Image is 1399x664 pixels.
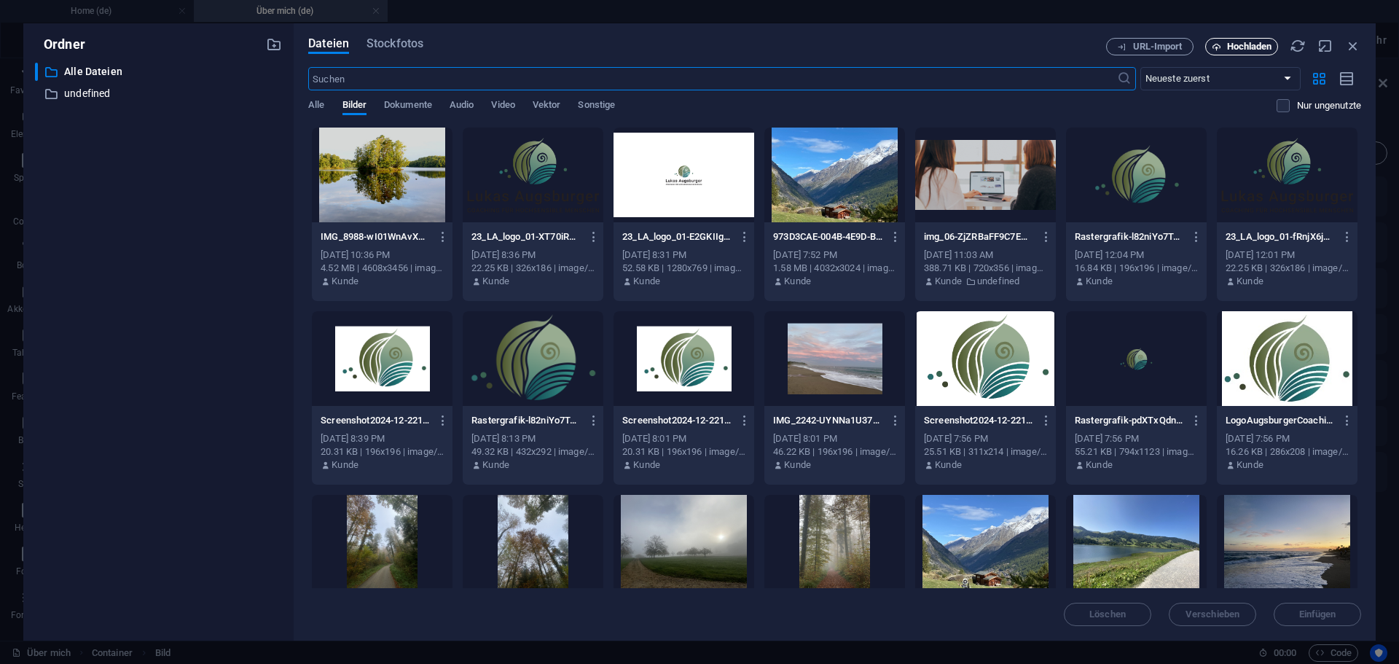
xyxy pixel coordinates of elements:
[342,96,367,117] span: Bilder
[924,445,1047,458] div: 25.51 KB | 311x214 | image/png
[1086,458,1113,472] p: Kunde
[622,414,732,427] p: Screenshot2024-12-22145109-SrtyAT28bFeUMWoBtLpJxg-13t8MgP7NN6cNuahlkHlMw.png
[321,445,444,458] div: 20.31 KB | 196x196 | image/png
[622,432,745,445] div: [DATE] 8:01 PM
[64,63,255,80] p: Alle Dateien
[35,35,85,54] p: Ordner
[773,445,896,458] div: 46.22 KB | 196x196 | image/png
[1226,230,1335,243] p: 23_LA_logo_01-fRnjX6jRBzawTpb0dSQmsA.png
[773,414,882,427] p: IMG_2242-UYNNa1U37zZgIhvuYQrXsw-_DorJpBrGHqS1PdqK8_KDg.png
[622,249,745,262] div: [DATE] 8:31 PM
[633,275,660,288] p: Kunde
[935,458,962,472] p: Kunde
[367,35,423,52] span: Stockfotos
[924,414,1033,427] p: Screenshot2024-12-22145109-SrtyAT28bFeUMWoBtLpJxg.png
[1345,38,1361,54] i: Schließen
[622,230,732,243] p: 23_LA_logo_01-E2GKIIg-oKAVN9j0nfLHFQ.jpg
[924,249,1047,262] div: [DATE] 11:03 AM
[1133,42,1183,51] span: URL-Import
[321,262,444,275] div: 4.52 MB | 4608x3456 | image/jpeg
[1205,38,1278,55] button: Hochladen
[924,262,1047,275] div: 388.71 KB | 720x356 | image/png
[35,85,282,103] div: undefined
[35,63,38,81] div: ​
[1086,275,1113,288] p: Kunde
[471,445,595,458] div: 49.32 KB | 432x292 | image/png
[332,458,358,472] p: Kunde
[784,275,811,288] p: Kunde
[308,35,349,52] span: Dateien
[773,432,896,445] div: [DATE] 8:01 PM
[332,275,358,288] p: Kunde
[321,432,444,445] div: [DATE] 8:39 PM
[622,445,745,458] div: 20.31 KB | 196x196 | image/png
[321,414,430,427] p: Screenshot2024-12-22145109-SrtyAT28bFeUMWoBtLpJxg-GW0nktKoGwKJ20wh_xAmeQ.png
[1075,262,1198,275] div: 16.84 KB | 196x196 | image/png
[977,275,1019,288] p: undefined
[1226,262,1349,275] div: 22.25 KB | 326x186 | image/png
[471,414,581,427] p: Rastergrafik-l82niYo7Tdu1A4UDio-lHw.png
[1237,458,1263,472] p: Kunde
[924,230,1033,243] p: img_06-ZjZRBaFF9C7EUP-4fpatug.png
[773,230,882,243] p: 973D3CAE-004B-4E9D-B24C-38AF077B22FB1-unsjvy30FY7CSUyE-YkyTA.JPG
[773,262,896,275] div: 1.58 MB | 4032x3024 | image/jpeg
[482,458,509,472] p: Kunde
[1106,38,1194,55] button: URL-Import
[1075,445,1198,458] div: 55.21 KB | 794x1123 | image/png
[450,96,474,117] span: Audio
[482,275,509,288] p: Kunde
[1317,38,1333,54] i: Minimieren
[533,96,561,117] span: Vektor
[471,230,581,243] p: 23_LA_logo_01-XT70iRM34TfxwboNe2ID5Q.png
[1226,445,1349,458] div: 16.26 KB | 286x208 | image/jpeg
[491,96,514,117] span: Video
[308,96,324,117] span: Alle
[1237,275,1263,288] p: Kunde
[935,275,962,288] p: Kunde
[1075,230,1184,243] p: Rastergrafik-l82niYo7Tdu1A4UDio-lHw-816lq4sSgcFHS71z2YLw_w.png
[633,458,660,472] p: Kunde
[1226,414,1335,427] p: LogoAugsburgerCoaching-_wwQPgLU79285T3dPaf8QA.jpg
[1297,99,1361,112] p: Zeigt nur Dateien an, die nicht auf der Website verwendet werden. Dateien, die während dieser Sit...
[1290,38,1306,54] i: Neu laden
[924,432,1047,445] div: [DATE] 7:56 PM
[64,85,255,102] p: undefined
[266,36,282,52] i: Neuen Ordner erstellen
[622,262,745,275] div: 52.58 KB | 1280x769 | image/jpeg
[308,67,1116,90] input: Suchen
[773,249,896,262] div: [DATE] 7:52 PM
[1226,249,1349,262] div: [DATE] 12:01 PM
[471,262,595,275] div: 22.25 KB | 326x186 | image/png
[384,96,432,117] span: Dokumente
[1075,249,1198,262] div: [DATE] 12:04 PM
[1226,432,1349,445] div: [DATE] 7:56 PM
[321,230,430,243] p: IMG_8988-wI01WnAvXVt7O-A8QN8J9g.JPG
[321,249,444,262] div: [DATE] 10:36 PM
[1075,414,1184,427] p: Rastergrafik-pdXTxQdnChPA8op9Outrww.png
[784,458,811,472] p: Kunde
[471,249,595,262] div: [DATE] 8:36 PM
[1075,432,1198,445] div: [DATE] 7:56 PM
[1227,42,1272,51] span: Hochladen
[471,432,595,445] div: [DATE] 8:13 PM
[578,96,615,117] span: Sonstige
